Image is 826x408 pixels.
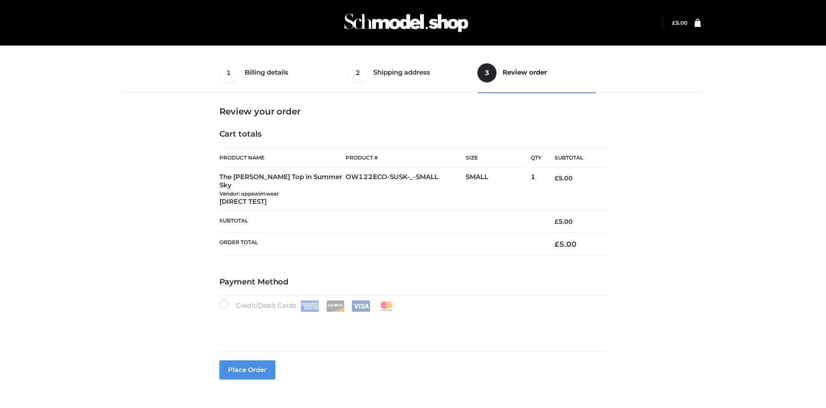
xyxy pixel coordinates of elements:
span: £ [555,218,558,225]
h4: Payment Method [219,277,607,287]
bdi: 5.00 [555,240,577,248]
th: Order Total [219,232,542,255]
th: Qty [531,148,542,168]
td: SMALL [466,168,531,211]
th: Subtotal [542,148,607,168]
span: £ [555,240,559,248]
h3: Review your order [219,106,607,117]
img: Discover [326,300,345,312]
bdi: 5.00 [555,174,573,182]
a: £5.00 [672,20,687,26]
h4: Cart totals [219,130,607,139]
span: £ [555,174,558,182]
td: The [PERSON_NAME] Top in Summer Sky [DIRECT TEST] [219,168,346,211]
td: OW122ECO-SUSK-_-SMALL [346,168,466,211]
td: 1 [531,168,542,211]
img: Schmodel Admin 964 [341,6,471,40]
img: Mastercard [377,300,396,312]
th: Product # [346,148,466,168]
button: Place order [219,360,275,379]
th: Product Name [219,148,346,168]
img: Visa [352,300,370,312]
th: Subtotal [219,211,542,232]
small: Vendor: oppswimwear [219,190,279,197]
bdi: 5.00 [555,218,573,225]
label: Credit/Debit Cards [219,300,397,312]
span: £ [672,20,676,26]
iframe: Secure payment input frame [218,310,605,342]
th: Size [466,148,526,168]
bdi: 5.00 [672,20,687,26]
img: Amex [300,300,319,312]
